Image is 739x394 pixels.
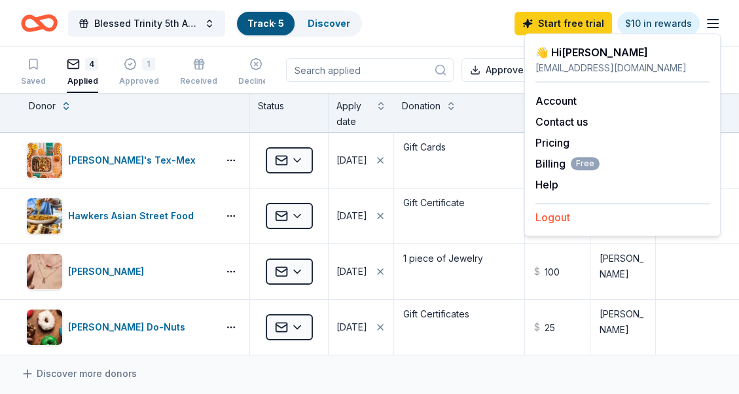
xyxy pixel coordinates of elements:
[308,18,350,29] a: Discover
[592,301,654,353] textarea: [PERSON_NAME]
[336,208,367,224] div: [DATE]
[329,244,393,299] button: [DATE]
[119,76,159,86] div: Approved
[247,18,284,29] a: Track· 5
[336,98,370,130] div: Apply date
[402,98,441,114] div: Donation
[142,58,155,71] div: 1
[68,152,201,168] div: [PERSON_NAME]'s Tex-Mex
[119,52,159,93] button: 1Approved
[180,76,217,86] div: Received
[571,157,600,170] span: Free
[238,52,273,93] button: Declined
[329,300,393,355] button: [DATE]
[395,190,523,242] textarea: Gift Certificate
[27,310,62,345] img: Image for Shipley Do-Nuts
[617,12,700,35] a: $10 in rewards
[94,16,199,31] span: Blessed Trinity 5th Anniversary Bingo
[27,143,62,178] img: Image for Chuy's Tex-Mex
[68,319,190,335] div: [PERSON_NAME] Do-Nuts
[67,52,98,93] button: 4Applied
[535,60,710,76] div: [EMAIL_ADDRESS][DOMAIN_NAME]
[535,114,588,130] button: Contact us
[395,134,523,187] textarea: Gift Cards
[21,366,137,382] a: Discover more donors
[68,264,149,279] div: [PERSON_NAME]
[535,156,600,171] span: Billing
[535,177,558,192] button: Help
[26,198,213,234] button: Image for Hawkers Asian Street FoodHawkers Asian Street Food
[336,319,367,335] div: [DATE]
[592,245,654,298] textarea: [PERSON_NAME]
[250,93,329,132] div: Status
[535,45,710,60] div: 👋 Hi [PERSON_NAME]
[27,254,62,289] img: Image for Kendra Scott
[395,301,523,353] textarea: Gift Certificates
[461,58,571,82] button: Approved assets
[26,309,213,346] button: Image for Shipley Do-Nuts[PERSON_NAME] Do-Nuts
[514,12,612,35] a: Start free trial
[336,152,367,168] div: [DATE]
[180,52,217,93] button: Received
[68,10,225,37] button: Blessed Trinity 5th Anniversary Bingo
[329,188,393,243] button: [DATE]
[26,253,213,290] button: Image for Kendra Scott[PERSON_NAME]
[535,94,577,107] a: Account
[85,58,98,71] div: 4
[21,76,46,86] div: Saved
[29,98,56,114] div: Donor
[395,245,523,298] textarea: 1 piece of Jewelry
[336,264,367,279] div: [DATE]
[238,76,273,86] div: Declined
[68,208,199,224] div: Hawkers Asian Street Food
[236,10,362,37] button: Track· 5Discover
[329,133,393,188] button: [DATE]
[535,209,570,225] button: Logout
[535,136,569,149] a: Pricing
[21,8,58,39] a: Home
[27,198,62,234] img: Image for Hawkers Asian Street Food
[67,76,98,86] div: Applied
[26,142,213,179] button: Image for Chuy's Tex-Mex[PERSON_NAME]'s Tex-Mex
[21,52,46,93] button: Saved
[286,58,454,82] input: Search applied
[535,156,600,171] button: BillingFree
